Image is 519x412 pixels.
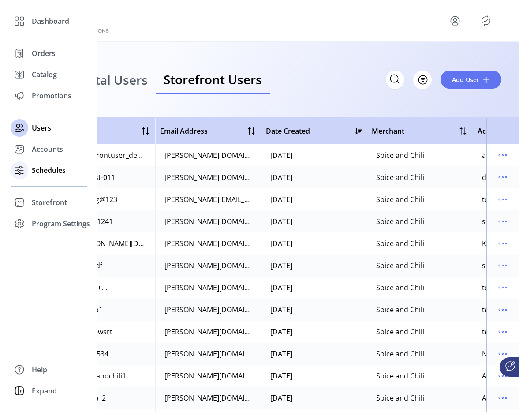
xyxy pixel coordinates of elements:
[261,166,367,188] td: [DATE]
[160,126,208,136] span: Email Address
[32,197,67,208] span: Storefront
[266,126,310,136] span: Date Created
[156,66,270,94] a: Storefront Users
[386,71,404,89] input: Search
[164,238,252,249] div: [PERSON_NAME][DOMAIN_NAME][EMAIL_ADDRESS][DOMAIN_NAME]
[496,192,510,206] button: menu
[164,326,252,337] div: [PERSON_NAME][DOMAIN_NAME][EMAIL_ADDRESS][DOMAIN_NAME]
[32,218,90,229] span: Program Settings
[164,194,252,205] div: [PERSON_NAME][EMAIL_ADDRESS][DOMAIN_NAME]
[164,282,252,293] div: [PERSON_NAME][DOMAIN_NAME][EMAIL_ADDRESS][DOMAIN_NAME]
[164,304,252,315] div: [PERSON_NAME][DOMAIN_NAME][EMAIL_ADDRESS][DOMAIN_NAME]
[496,303,510,317] button: menu
[376,216,424,227] div: Spice and Chili
[376,371,424,381] div: Spice and Chili
[496,148,510,162] button: menu
[32,90,71,101] span: Promotions
[376,194,424,205] div: Spice and Chili
[164,216,252,227] div: [PERSON_NAME][DOMAIN_NAME][EMAIL_ADDRESS][DOMAIN_NAME]
[32,16,69,26] span: Dashboard
[32,144,63,154] span: Accounts
[261,232,367,255] td: [DATE]
[32,165,66,176] span: Schedules
[496,281,510,295] button: menu
[261,387,367,409] td: [DATE]
[496,214,510,228] button: menu
[372,126,404,136] span: Merchant
[413,71,432,89] button: Filter Button
[376,172,424,183] div: Spice and Chili
[376,348,424,359] div: Spice and Chili
[164,260,252,271] div: [PERSON_NAME][DOMAIN_NAME][EMAIL_ADDRESS][DOMAIN_NAME]
[452,75,479,84] span: Add User
[32,69,57,80] span: Catalog
[261,343,367,365] td: [DATE]
[32,386,57,396] span: Expand
[261,299,367,321] td: [DATE]
[496,325,510,339] button: menu
[75,74,148,86] span: Portal Users
[496,391,510,405] button: menu
[496,369,510,383] button: menu
[441,71,501,89] button: Add User
[376,260,424,271] div: Spice and Chili
[376,282,424,293] div: Spice and Chili
[478,126,505,136] span: Account
[76,150,146,161] div: storefrontuser_dependency
[261,365,367,387] td: [DATE]
[67,66,156,94] a: Portal Users
[164,371,252,381] div: [PERSON_NAME][DOMAIN_NAME][EMAIL_ADDRESS][DOMAIN_NAME]
[376,326,424,337] div: Spice and Chili
[76,371,126,381] div: sanspandchili1
[164,393,252,403] div: [PERSON_NAME][DOMAIN_NAME][EMAIL_ADDRESS][DOMAIN_NAME]
[376,304,424,315] div: Spice and Chili
[496,347,510,361] button: menu
[261,277,367,299] td: [DATE]
[261,188,367,210] td: [DATE]
[448,14,462,28] button: menu
[261,210,367,232] td: [DATE]
[164,172,252,183] div: [PERSON_NAME][DOMAIN_NAME][EMAIL_ADDRESS][DOMAIN_NAME]
[261,144,367,166] td: [DATE]
[32,364,47,375] span: Help
[376,238,424,249] div: Spice and Chili
[376,150,424,161] div: Spice and Chili
[164,150,252,161] div: [PERSON_NAME][DOMAIN_NAME][EMAIL_ADDRESS][DOMAIN_NAME]
[479,14,493,28] button: Publisher Panel
[76,238,146,249] div: [PERSON_NAME][DOMAIN_NAME][EMAIL_ADDRESS][DOMAIN_NAME]
[376,393,424,403] div: Spice and Chili
[164,348,252,359] div: [PERSON_NAME][DOMAIN_NAME][EMAIL_ADDRESS][DOMAIN_NAME]
[32,123,51,133] span: Users
[496,170,510,184] button: menu
[496,258,510,273] button: menu
[32,48,56,59] span: Orders
[164,73,262,86] span: Storefront Users
[496,236,510,251] button: menu
[261,321,367,343] td: [DATE]
[261,255,367,277] td: [DATE]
